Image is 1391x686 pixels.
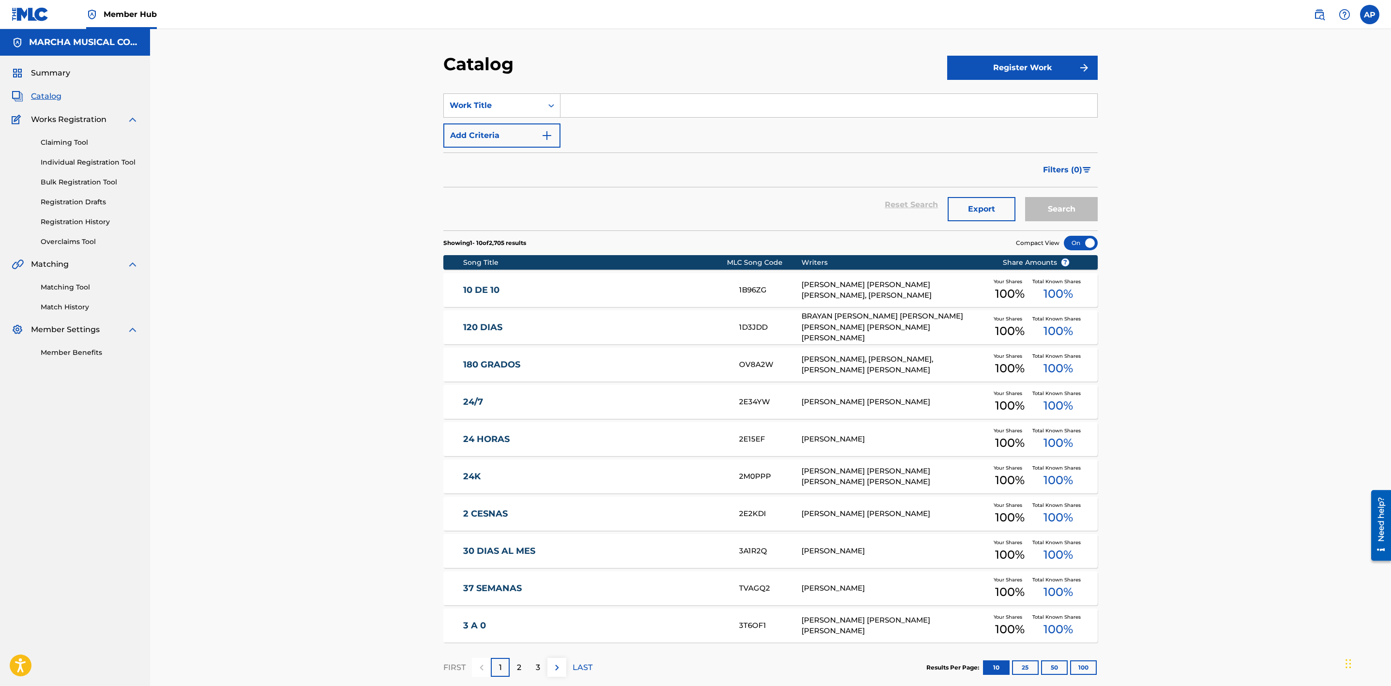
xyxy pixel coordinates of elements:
span: Total Known Shares [1032,278,1085,285]
button: 25 [1012,660,1039,675]
span: Total Known Shares [1032,427,1085,434]
a: Overclaims Tool [41,237,138,247]
span: 100 % [1043,322,1073,340]
div: TVAGQ2 [739,583,801,594]
div: [PERSON_NAME] [PERSON_NAME] [801,508,988,519]
p: Showing 1 - 10 of 2,705 results [443,239,526,247]
span: Your Shares [994,390,1026,397]
span: 100 % [1043,434,1073,452]
img: Top Rightsholder [86,9,98,20]
a: Member Benefits [41,348,138,358]
a: 120 DIAS [463,322,726,333]
button: Export [948,197,1015,221]
button: Add Criteria [443,123,560,148]
span: Your Shares [994,576,1026,583]
span: Total Known Shares [1032,390,1085,397]
a: 30 DIAS AL MES [463,546,726,557]
a: 2 CESNAS [463,508,726,519]
span: 100 % [995,472,1025,489]
span: Total Known Shares [1032,576,1085,583]
span: 100 % [995,434,1025,452]
span: Member Hub [104,9,157,20]
span: Your Shares [994,352,1026,360]
img: Matching [12,259,24,270]
img: Accounts [12,37,23,48]
a: Matching Tool [41,282,138,292]
img: f7272a7cc735f4ea7f67.svg [1078,62,1090,74]
img: expand [127,259,138,270]
div: 3T6OF1 [739,620,801,631]
img: right [551,662,563,673]
div: Work Title [450,100,537,111]
span: 100 % [1043,472,1073,489]
div: BRAYAN [PERSON_NAME] [PERSON_NAME] [PERSON_NAME] [PERSON_NAME] [PERSON_NAME] [801,311,988,344]
a: CatalogCatalog [12,91,61,102]
div: 2E34YW [739,396,801,408]
button: 50 [1041,660,1068,675]
span: 100 % [1043,621,1073,638]
form: Search Form [443,93,1098,230]
a: Claiming Tool [41,137,138,148]
div: 2E2KDI [739,508,801,519]
span: Total Known Shares [1032,539,1085,546]
p: 3 [536,662,540,673]
button: Filters (0) [1037,158,1098,182]
span: 100 % [1043,285,1073,303]
a: Registration Drafts [41,197,138,207]
span: Your Shares [994,613,1026,621]
div: [PERSON_NAME] [801,434,988,445]
a: 24 HORAS [463,434,726,445]
span: Your Shares [994,502,1026,509]
div: [PERSON_NAME] [801,546,988,557]
p: FIRST [443,662,466,673]
div: [PERSON_NAME] [PERSON_NAME] [PERSON_NAME] [801,615,988,637]
div: [PERSON_NAME], [PERSON_NAME], [PERSON_NAME] [PERSON_NAME] [801,354,988,376]
h2: Catalog [443,53,518,75]
span: ? [1061,259,1069,266]
span: 100 % [995,546,1025,564]
div: MLC Song Code [727,258,801,268]
span: Member Settings [31,324,100,335]
span: 100 % [1043,360,1073,377]
span: Your Shares [994,539,1026,546]
span: Total Known Shares [1032,502,1085,509]
div: OV8A2W [739,359,801,370]
a: 37 SEMANAS [463,583,726,594]
iframe: Chat Widget [1343,640,1391,686]
div: [PERSON_NAME] [PERSON_NAME] [PERSON_NAME], [PERSON_NAME] [801,279,988,301]
div: 2M0PPP [739,471,801,482]
img: expand [127,324,138,335]
span: 100 % [1043,583,1073,601]
img: MLC Logo [12,7,49,21]
img: Summary [12,67,23,79]
span: Total Known Shares [1032,613,1085,621]
span: Matching [31,259,69,270]
span: 100 % [995,285,1025,303]
a: 10 DE 10 [463,285,726,296]
img: expand [127,114,138,125]
span: Works Registration [31,114,106,125]
h5: MARCHA MUSICAL CORP. [29,37,138,48]
img: Member Settings [12,324,23,335]
span: Share Amounts [1003,258,1070,268]
span: 100 % [995,322,1025,340]
a: Public Search [1310,5,1329,24]
span: Your Shares [994,427,1026,434]
span: 100 % [995,509,1025,526]
div: [PERSON_NAME] [PERSON_NAME] [PERSON_NAME] [PERSON_NAME] [801,466,988,488]
img: Works Registration [12,114,24,125]
span: Catalog [31,91,61,102]
img: search [1314,9,1325,20]
span: Summary [31,67,70,79]
a: Match History [41,302,138,312]
a: Individual Registration Tool [41,157,138,168]
span: 100 % [1043,397,1073,414]
span: 100 % [995,360,1025,377]
iframe: Resource Center [1364,486,1391,564]
span: 100 % [995,621,1025,638]
span: 100 % [995,397,1025,414]
a: 24/7 [463,396,726,408]
div: [PERSON_NAME] [801,583,988,594]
